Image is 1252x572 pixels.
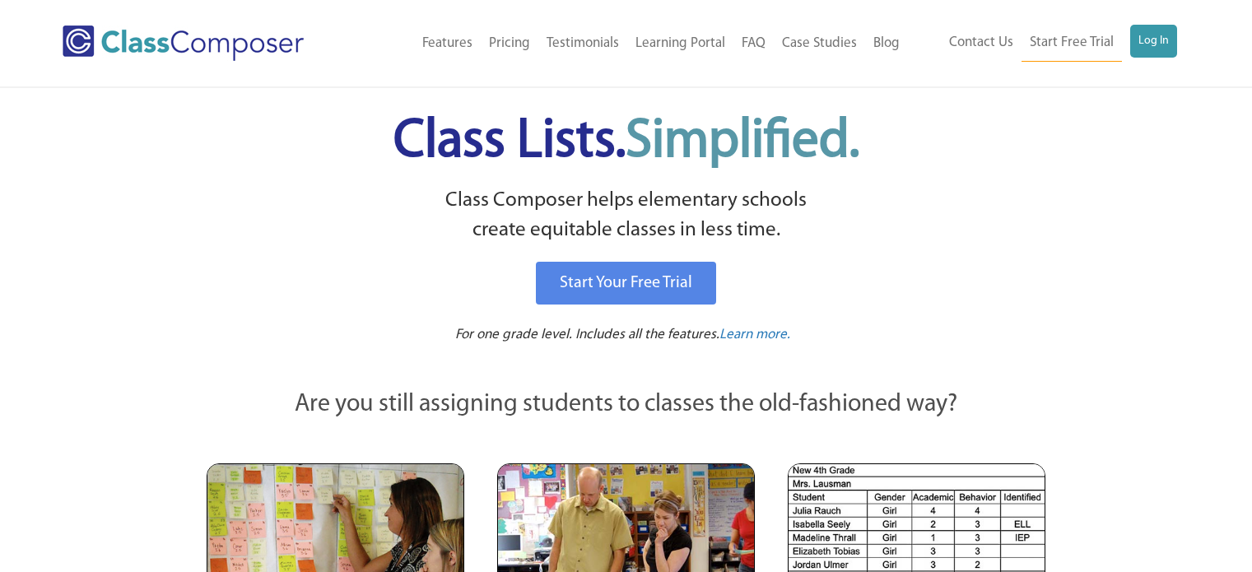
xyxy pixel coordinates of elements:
a: Pricing [481,26,538,62]
a: Testimonials [538,26,627,62]
span: Class Lists. [393,115,859,169]
a: Features [414,26,481,62]
a: Blog [865,26,908,62]
a: Learning Portal [627,26,733,62]
a: Start Your Free Trial [536,262,716,305]
nav: Header Menu [356,26,907,62]
span: Simplified. [626,115,859,169]
a: Contact Us [941,25,1022,61]
a: Case Studies [774,26,865,62]
p: Are you still assigning students to classes the old-fashioned way? [207,387,1046,423]
p: Class Composer helps elementary schools create equitable classes in less time. [204,186,1049,246]
a: Start Free Trial [1022,25,1122,62]
nav: Header Menu [908,25,1177,62]
span: Start Your Free Trial [560,275,692,291]
span: For one grade level. Includes all the features. [455,328,719,342]
a: Log In [1130,25,1177,58]
a: Learn more. [719,325,790,346]
span: Learn more. [719,328,790,342]
img: Class Composer [63,26,304,61]
a: FAQ [733,26,774,62]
